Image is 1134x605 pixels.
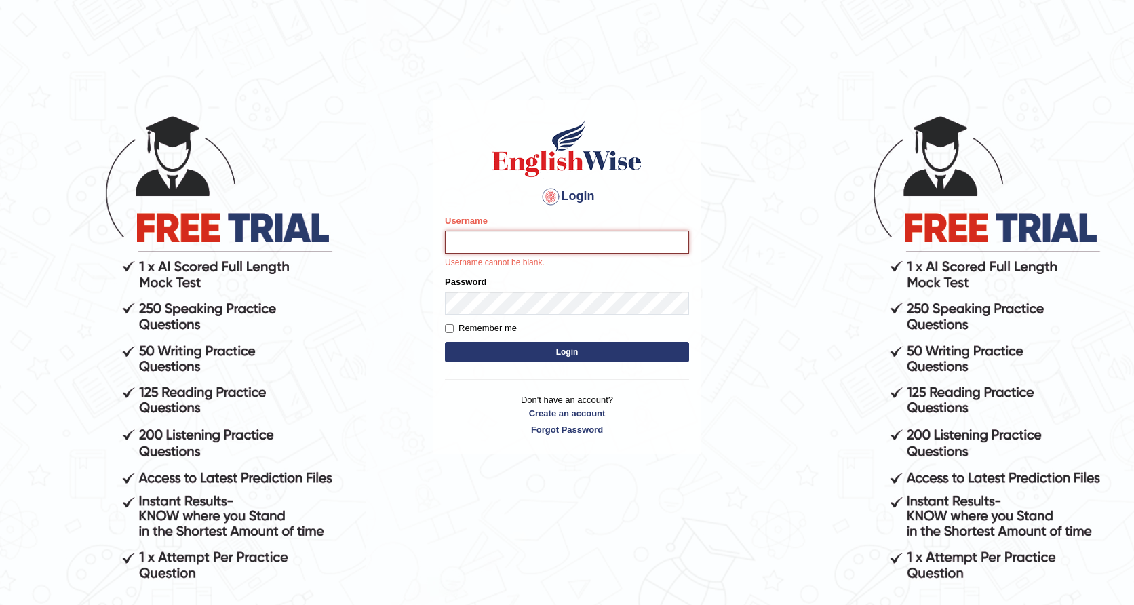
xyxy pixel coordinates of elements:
[445,407,689,420] a: Create an account
[445,423,689,436] a: Forgot Password
[445,393,689,435] p: Don't have an account?
[445,321,517,335] label: Remember me
[490,118,644,179] img: Logo of English Wise sign in for intelligent practice with AI
[445,342,689,362] button: Login
[445,186,689,208] h4: Login
[445,214,488,227] label: Username
[445,257,689,269] p: Username cannot be blank.
[445,275,486,288] label: Password
[445,324,454,333] input: Remember me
